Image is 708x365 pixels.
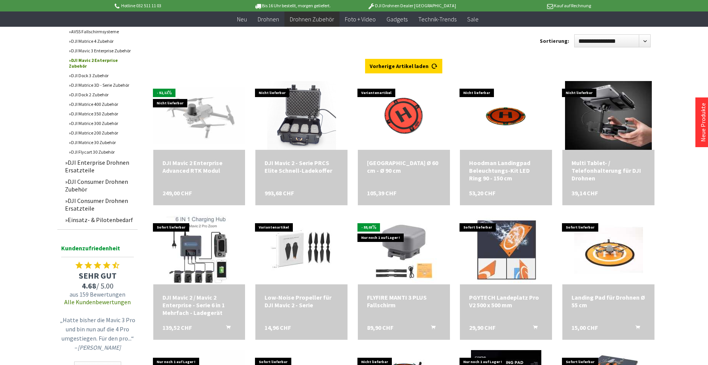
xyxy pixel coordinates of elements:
[165,216,234,284] img: DJI Mavic 2 / Mavic 2 Enterprise - Serie 6 in 1 Mehrfach - Ladegerät
[572,294,645,309] a: Landing Pad für Drohnen Ø 55 cm 15,00 CHF In den Warenkorb
[290,15,334,23] span: Drohnen Zubehör
[65,27,138,36] a: AVSS Fallschirmsysteme
[352,1,471,10] p: DJI Drohnen Dealer [GEOGRAPHIC_DATA]
[469,159,543,182] a: Hoodman Landingpad Beleuchtungs-Kit LED Ring 90 - 150 cm 53,20 CHF
[367,159,441,174] div: [GEOGRAPHIC_DATA] Ø 60 cm - Ø 90 cm
[61,157,138,176] a: DJI Enterprise Drohnen Ersatzteile
[265,189,294,197] span: 993,68 CHF
[265,159,338,174] a: DJI Mavic 2 - Serie PRCS Elite Schnell-Ladekoffer 993,68 CHF
[61,243,134,257] span: Kundenzufriedenheit
[467,15,479,23] span: Sale
[82,281,96,290] span: 4.68
[284,11,339,27] a: Drohnen Zubehör
[369,81,438,150] img: Hoodman Landeplatz Ø 60 cm - Ø 90 cm
[365,59,442,73] a: Vorherige Artikel laden
[61,195,138,214] a: DJI Consumer Drohnen Ersatzteile
[626,324,645,334] button: In den Warenkorb
[469,294,543,309] div: PGYTECH Landeplatz Pro V2 500 x 500 mm
[162,294,236,316] a: DJI Mavic 2 / Mavic 2 Enterprise - Serie 6 in 1 Mehrfach - Ladegerät 139,52 CHF In den Warenkorb
[471,1,591,10] p: Kauf auf Rechnung
[78,344,121,351] em: [PERSON_NAME]
[65,71,138,80] a: DJI Dock 3 Zubehör
[469,189,495,197] span: 53,20 CHF
[367,294,441,309] div: FLYFIRE MANTI 3 PLUS Fallschirm
[367,294,441,309] a: FLYFIRE MANTI 3 PLUS Fallschirm 89,90 CHF In den Warenkorb
[572,159,645,182] div: Multi Tablet- / Telefonhalterung für DJI Drohnen
[381,11,413,27] a: Gadgets
[65,55,138,71] a: DJI Mavic 2 Enterprise Zubehör
[345,15,376,23] span: Foto + Video
[699,103,707,142] a: Neue Produkte
[565,81,652,150] img: Multi Tablet- / Telefonhalterung für DJI Drohnen
[65,128,138,138] a: DJI Matrice 200 Zubehör
[572,159,645,182] a: Multi Tablet- / Telefonhalterung für DJI Drohnen 39,14 CHF
[217,324,235,334] button: In den Warenkorb
[524,324,542,334] button: In den Warenkorb
[469,294,543,309] a: PGYTECH Landeplatz Pro V2 500 x 500 mm 29,90 CHF In den Warenkorb
[367,324,393,331] span: 89,90 CHF
[413,11,462,27] a: Technik-Trends
[65,80,138,90] a: DJI Matrice 3D - Serie Zubehör
[572,294,645,309] div: Landing Pad für Drohnen Ø 55 cm
[153,87,245,144] img: DJI Mavic 2 Enterprise Advanced RTK Modul
[61,176,138,195] a: DJI Consumer Drohnen Zubehör
[57,290,138,298] span: aus 159 Bewertungen
[267,81,336,150] img: DJI Mavic 2 - Serie PRCS Elite Schnell-Ladekoffer
[237,15,247,23] span: Neu
[265,294,338,309] div: Low-Noise Propeller für DJI Mavic 2 - Serie
[65,138,138,147] a: DJI Matrice 30 Zubehör
[232,11,252,27] a: Neu
[265,324,291,331] span: 14,96 CHF
[65,36,138,46] a: DJI Matrice 4 Zubehör
[469,159,543,182] div: Hoodman Landingpad Beleuchtungs-Kit LED Ring 90 - 150 cm
[462,11,484,27] a: Sale
[113,1,232,10] p: Hotline 032 511 11 03
[572,324,598,331] span: 15,00 CHF
[162,324,192,331] span: 139,52 CHF
[65,46,138,55] a: DJI Mavic 3 Enterprise Zubehör
[65,109,138,118] a: DJI Matrice 350 Zubehör
[57,281,138,290] span: / 5.00
[65,118,138,128] a: DJI Matrice 300 Zubehör
[59,315,136,352] p: „Hatte bisher die Mavic 3 Pro und bin nun auf die 4 Pro umgestiegen. Für den pro...“ –
[472,216,541,284] img: PGYTECH Landeplatz Pro V2 500 x 500 mm
[369,216,438,284] img: FLYFIRE MANTI 3 PLUS Fallschirm
[367,159,441,174] a: [GEOGRAPHIC_DATA] Ø 60 cm - Ø 90 cm 105,39 CHF
[258,15,279,23] span: Drohnen
[422,324,440,334] button: In den Warenkorb
[162,159,236,174] div: DJI Mavic 2 Enterprise Advanced RTK Modul
[418,15,456,23] span: Technik-Trends
[574,216,643,284] img: Landing Pad für Drohnen Ø 55 cm
[162,189,192,197] span: 249,00 CHF
[252,11,284,27] a: Drohnen
[232,1,352,10] p: Bis 16 Uhr bestellt, morgen geliefert.
[540,35,569,47] label: Sortierung:
[64,298,131,306] a: Alle Kundenbewertungen
[162,159,236,174] a: DJI Mavic 2 Enterprise Advanced RTK Modul 249,00 CHF
[265,294,338,309] a: Low-Noise Propeller für DJI Mavic 2 - Serie 14,96 CHF
[367,189,396,197] span: 105,39 CHF
[65,147,138,157] a: DJI Flycart 30 Zubehör
[65,99,138,109] a: DJI Matrice 400 Zubehör
[65,90,138,99] a: DJI Dock 2 Zubehör
[265,159,338,174] div: DJI Mavic 2 - Serie PRCS Elite Schnell-Ladekoffer
[472,81,541,150] img: Hoodman Landingpad Beleuchtungs-Kit LED Ring 90 - 150 cm
[386,15,408,23] span: Gadgets
[469,324,495,331] span: 29,90 CHF
[162,294,236,316] div: DJI Mavic 2 / Mavic 2 Enterprise - Serie 6 in 1 Mehrfach - Ladegerät
[572,189,598,197] span: 39,14 CHF
[339,11,381,27] a: Foto + Video
[61,214,138,225] a: Einsatz- & Pilotenbedarf
[57,270,138,281] span: SEHR GUT
[267,216,336,284] img: Low-Noise Propeller für DJI Mavic 2 - Serie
